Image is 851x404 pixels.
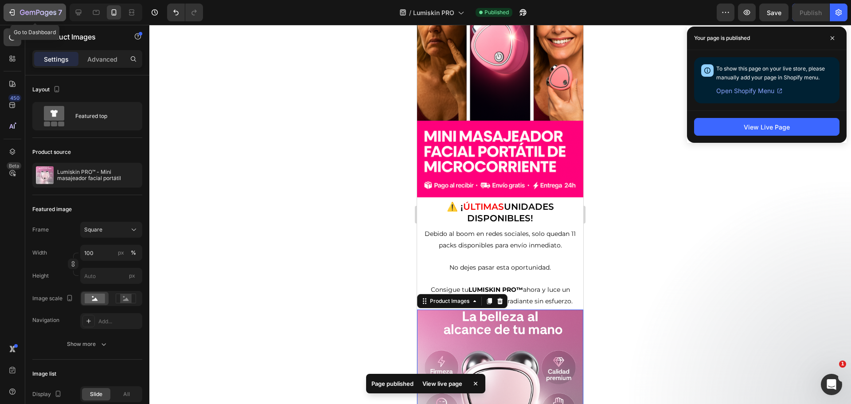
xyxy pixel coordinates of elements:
input: px% [80,245,142,261]
button: % [116,247,126,258]
div: % [131,249,136,257]
p: 7 [58,7,62,18]
p: Settings [44,55,69,64]
button: px [128,247,139,258]
div: Undo/Redo [167,4,203,21]
span: Published [484,8,509,16]
div: Add... [98,318,140,326]
div: Display [32,388,63,400]
span: 1 [839,361,846,368]
span: Lumiskin PRO [413,8,454,17]
span: Slide [90,390,102,398]
div: Navigation [32,316,59,324]
p: Advanced [87,55,117,64]
label: Frame [32,226,49,234]
div: Beta [7,162,21,169]
div: Featured image [32,205,72,213]
button: View Live Page [694,118,839,136]
div: Image scale [32,293,75,305]
span: Open Shopify Menu [716,86,774,96]
div: 450 [8,94,21,102]
p: Product Images [43,31,118,42]
div: Product source [32,148,71,156]
p: Lumiskin PRO™ - Mini masajeador facial portátil [57,169,139,181]
div: Show more [67,340,108,349]
div: Layout [32,84,62,96]
button: 7 [4,4,66,21]
label: Height [32,272,49,280]
span: px [129,272,135,279]
span: To show this page on your live store, please manually add your page in Shopify menu. [716,65,825,81]
iframe: Intercom live chat [821,374,842,395]
label: Width [32,249,47,257]
div: View live page [417,377,468,390]
span: Save [767,9,781,16]
p: Your page is published [694,34,750,43]
div: Publish [800,8,822,17]
button: Show more [32,336,142,352]
input: px [80,268,142,284]
div: px [118,249,124,257]
iframe: Design area [417,25,583,404]
button: Square [80,222,142,238]
span: / [409,8,411,17]
span: Square [84,226,102,234]
span: All [123,390,130,398]
div: Image list [32,370,56,378]
div: Featured top [75,106,129,126]
p: Page published [371,379,414,388]
button: Save [759,4,789,21]
img: product feature img [36,166,54,184]
button: Publish [792,4,829,21]
div: View Live Page [744,122,790,132]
